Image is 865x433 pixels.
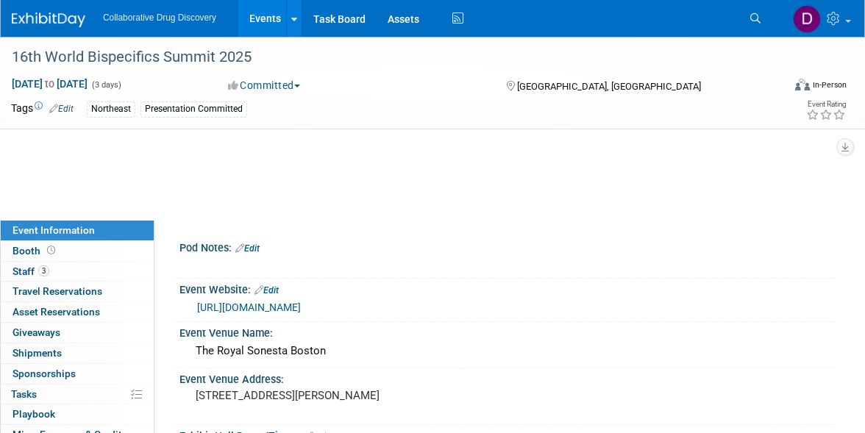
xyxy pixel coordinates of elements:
span: Sponsorships [13,368,76,379]
span: Staff [13,265,49,277]
a: [URL][DOMAIN_NAME] [197,301,301,313]
a: Edit [49,104,74,114]
a: Travel Reservations [1,282,154,301]
a: Playbook [1,404,154,424]
div: Event Format [716,76,847,99]
pre: [STREET_ADDRESS][PERSON_NAME] [196,389,437,402]
a: Asset Reservations [1,302,154,322]
button: Committed [223,78,306,93]
td: Tags [11,101,74,118]
div: 16th World Bispecifics Summit 2025 [7,44,765,71]
span: [GEOGRAPHIC_DATA], [GEOGRAPHIC_DATA] [517,81,701,92]
span: Asset Reservations [13,306,100,318]
a: Sponsorships [1,364,154,384]
a: Edit [235,243,260,254]
span: Collaborative Drug Discovery [103,12,216,23]
span: to [43,78,57,90]
div: Event Venue Address: [179,368,836,387]
span: Booth [13,245,58,257]
div: Event Rating [806,101,846,108]
a: Event Information [1,221,154,240]
span: Travel Reservations [13,285,102,297]
div: Presentation Committed [140,101,247,117]
span: Shipments [13,347,62,359]
span: [DATE] [DATE] [11,77,88,90]
span: Tasks [11,388,37,400]
img: ExhibitDay [12,12,85,27]
div: Event Venue Name: [179,322,836,340]
span: Event Information [13,224,95,236]
span: Playbook [13,408,55,420]
a: Tasks [1,384,154,404]
div: Pod Notes: [179,237,836,256]
span: 3 [38,265,49,276]
span: Giveaways [13,326,60,338]
img: Format-Inperson.png [795,79,810,90]
a: Edit [254,285,279,296]
a: Shipments [1,343,154,363]
span: (3 days) [90,80,121,90]
div: In-Person [812,79,847,90]
div: Northeast [87,101,135,117]
div: The Royal Sonesta Boston [191,340,825,362]
a: Staff3 [1,262,154,282]
span: Booth not reserved yet [44,245,58,256]
div: Event Website: [179,279,836,298]
a: Giveaways [1,323,154,343]
a: Booth [1,241,154,261]
img: Daniel Castro [793,5,821,33]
